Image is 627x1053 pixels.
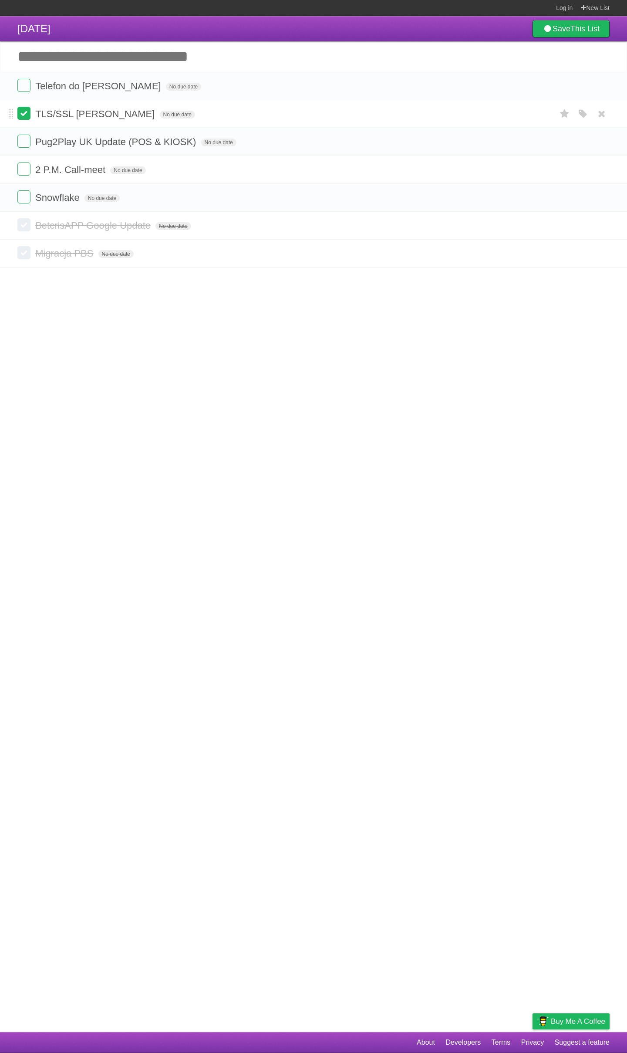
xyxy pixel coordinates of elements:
[35,81,163,91] span: Telefon do [PERSON_NAME]
[17,107,30,120] label: Done
[110,166,145,174] span: No due date
[17,79,30,92] label: Done
[570,24,600,33] b: This List
[35,248,95,259] span: Migracja PBS
[17,218,30,231] label: Done
[492,1034,511,1051] a: Terms
[35,164,108,175] span: 2 P.M. Call-meet
[155,222,191,230] span: No due date
[160,111,195,119] span: No due date
[35,220,153,231] span: BetcrisAPP Google Update
[521,1034,544,1051] a: Privacy
[17,23,51,34] span: [DATE]
[556,107,573,121] label: Star task
[17,246,30,259] label: Done
[201,139,236,146] span: No due date
[551,1014,605,1029] span: Buy me a coffee
[533,20,610,37] a: SaveThis List
[445,1034,481,1051] a: Developers
[17,163,30,176] label: Done
[166,83,201,91] span: No due date
[35,192,82,203] span: Snowflake
[417,1034,435,1051] a: About
[35,136,198,147] span: Pug2Play UK Update (POS & KIOSK)
[555,1034,610,1051] a: Suggest a feature
[84,194,120,202] span: No due date
[98,250,134,258] span: No due date
[537,1014,549,1029] img: Buy me a coffee
[35,108,157,119] span: TLS/SSL [PERSON_NAME]
[17,135,30,148] label: Done
[533,1013,610,1029] a: Buy me a coffee
[17,190,30,203] label: Done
